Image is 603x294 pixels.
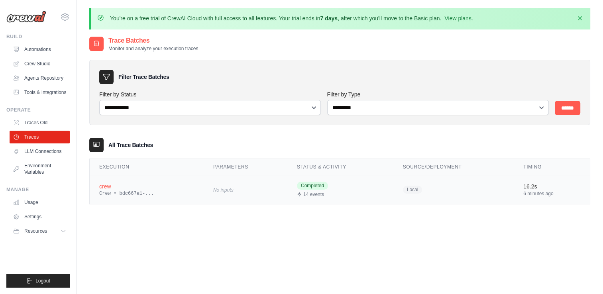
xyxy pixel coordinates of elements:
[10,145,70,158] a: LLM Connections
[287,159,393,175] th: Status & Activity
[10,225,70,237] button: Resources
[6,11,46,23] img: Logo
[10,131,70,143] a: Traces
[99,182,194,190] div: crew
[320,15,338,22] strong: 7 days
[297,182,328,190] span: Completed
[6,186,70,193] div: Manage
[444,15,471,22] a: View plans
[204,159,287,175] th: Parameters
[213,184,278,195] div: No inputs
[108,141,153,149] h3: All Trace Batches
[10,57,70,70] a: Crew Studio
[6,274,70,288] button: Logout
[514,159,590,175] th: Timing
[10,196,70,209] a: Usage
[213,187,234,193] span: No inputs
[6,107,70,113] div: Operate
[403,186,422,194] span: Local
[10,43,70,56] a: Automations
[118,73,169,81] h3: Filter Trace Batches
[10,159,70,178] a: Environment Variables
[393,159,514,175] th: Source/Deployment
[523,190,580,197] div: 6 minutes ago
[10,72,70,84] a: Agents Repository
[99,190,194,197] div: Crew • bdc667e1-...
[523,182,580,190] div: 16.2s
[24,228,47,234] span: Resources
[10,86,70,99] a: Tools & Integrations
[10,210,70,223] a: Settings
[35,278,50,284] span: Logout
[108,45,198,52] p: Monitor and analyze your execution traces
[99,90,321,98] label: Filter by Status
[108,36,198,45] h2: Trace Batches
[303,191,324,198] span: 14 events
[6,33,70,40] div: Build
[110,14,473,22] p: You're on a free trial of CrewAI Cloud with full access to all features. Your trial ends in , aft...
[90,159,204,175] th: Execution
[327,90,549,98] label: Filter by Type
[90,175,590,204] tr: View details for crew execution
[10,116,70,129] a: Traces Old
